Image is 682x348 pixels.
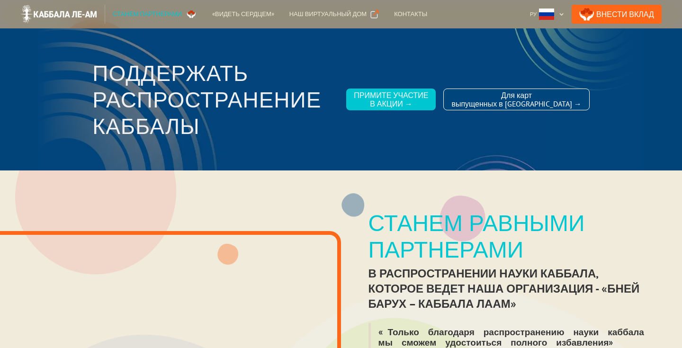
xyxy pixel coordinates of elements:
[212,9,274,19] div: «Видеть сердцем»
[92,60,339,139] h3: Поддержать распространение каббалы
[113,9,182,19] div: Станем партнерами
[289,9,367,19] div: Наш виртуальный дом
[386,5,435,24] a: Контакты
[205,5,282,24] a: «Видеть сердцем»
[346,89,436,110] a: Примите участиев акции →
[354,91,428,108] div: Примите участие в акции →
[368,209,655,262] div: Станем равными партнерами
[394,9,427,19] div: Контакты
[368,266,655,312] div: в распространении науки каббала, которое ведет наша организация - «Бней Барух – Каббала лаАм»
[282,5,386,24] a: Наш виртуальный дом
[451,91,581,108] div: Для карт выпущенных в [GEOGRAPHIC_DATA] →
[526,5,568,24] div: Ру
[530,9,537,19] div: Ру
[105,5,205,24] a: Станем партнерами
[443,89,589,110] a: Для картвыпущенных в [GEOGRAPHIC_DATA] →
[572,5,662,24] a: Внести Вклад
